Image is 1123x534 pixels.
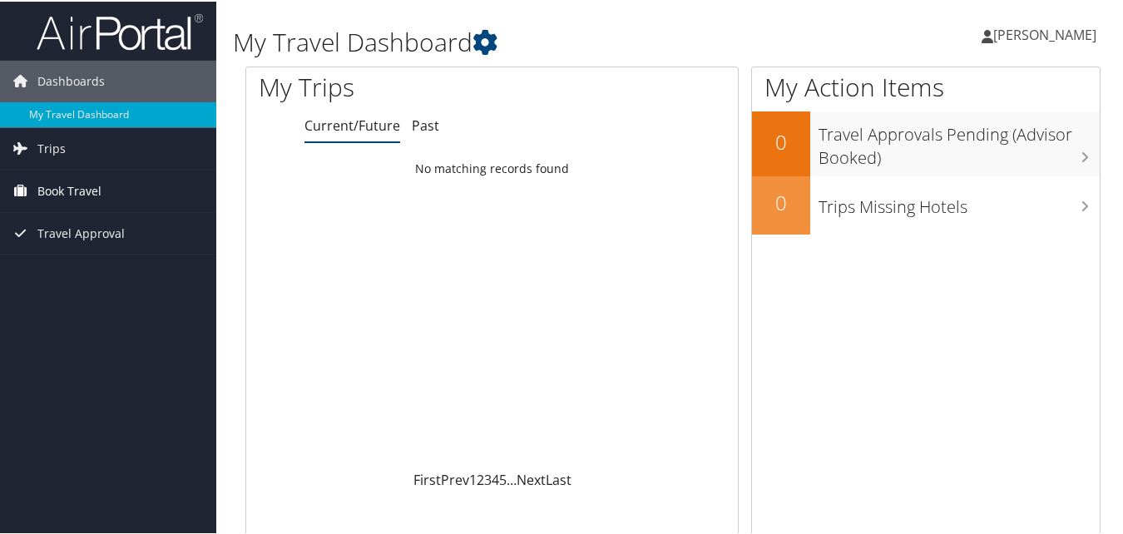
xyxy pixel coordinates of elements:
[246,152,738,182] td: No matching records found
[546,469,571,487] a: Last
[507,469,517,487] span: …
[412,115,439,133] a: Past
[752,175,1100,233] a: 0Trips Missing Hotels
[37,211,125,253] span: Travel Approval
[752,126,810,155] h2: 0
[752,110,1100,174] a: 0Travel Approvals Pending (Advisor Booked)
[233,23,819,58] h1: My Travel Dashboard
[477,469,484,487] a: 2
[819,185,1100,217] h3: Trips Missing Hotels
[752,68,1100,103] h1: My Action Items
[37,169,101,210] span: Book Travel
[499,469,507,487] a: 5
[259,68,521,103] h1: My Trips
[413,469,441,487] a: First
[469,469,477,487] a: 1
[441,469,469,487] a: Prev
[484,469,492,487] a: 3
[37,11,203,50] img: airportal-logo.png
[993,24,1096,42] span: [PERSON_NAME]
[982,8,1113,58] a: [PERSON_NAME]
[304,115,400,133] a: Current/Future
[492,469,499,487] a: 4
[37,126,66,168] span: Trips
[517,469,546,487] a: Next
[752,187,810,215] h2: 0
[37,59,105,101] span: Dashboards
[819,113,1100,168] h3: Travel Approvals Pending (Advisor Booked)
